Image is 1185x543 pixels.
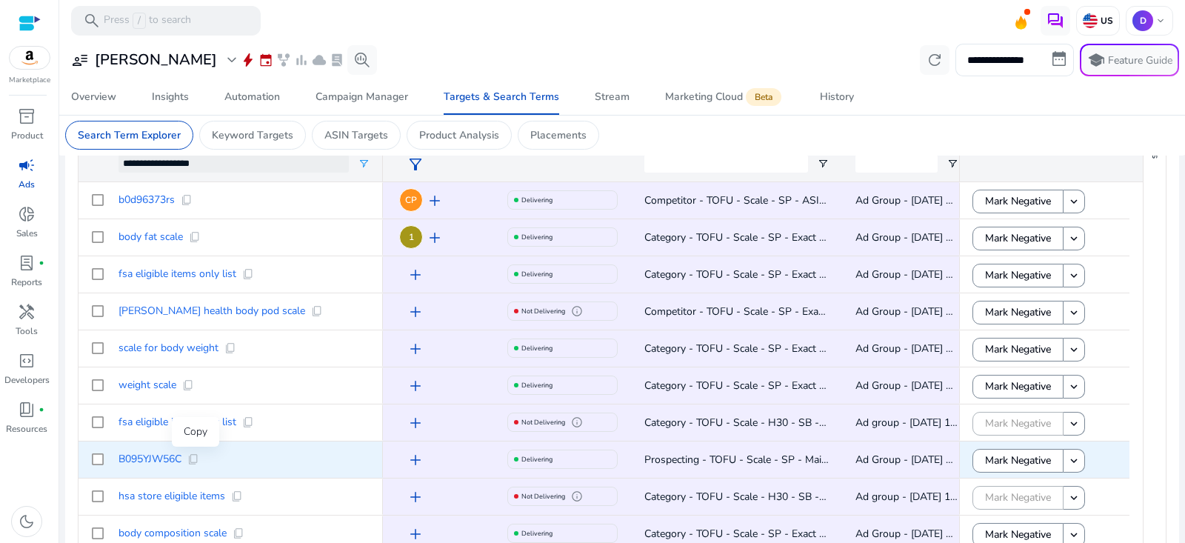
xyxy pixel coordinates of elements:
button: Mark Negative [972,375,1064,399]
span: code_blocks [18,352,36,370]
span: Beta [746,88,781,106]
span: Ad Group - [DATE] 15:26:17.855 [855,342,1006,356]
span: fiber_manual_record [39,407,44,413]
span: Category - TOFU - Scale - SP - Exact - Weight Scale [644,342,887,356]
span: Ad group - [DATE] 15:58:14.020 [855,416,1004,430]
span: add [407,303,424,321]
div: Automation [224,92,280,102]
span: add [407,340,424,358]
span: info [571,305,583,317]
div: Targets & Search Terms [444,92,559,102]
span: add [407,451,424,469]
p: Sales [16,227,38,240]
mat-icon: keyboard_arrow_down [1067,380,1081,393]
button: Open Filter Menu [947,158,958,170]
span: Ad group - [DATE] 15:58:14.020 [855,490,1004,504]
span: Ad Group - [DATE] 16:26:46.355 [855,304,1006,319]
span: Competitor - TOFU - Scale - SP - Exact - Competitor Keywords [644,304,938,319]
span: Ad Group - [DATE] 10:43:59.885 [855,267,1006,282]
span: search [83,12,101,30]
span: scale for body weight [118,343,218,353]
p: Resources [6,422,47,436]
mat-icon: keyboard_arrow_down [1067,417,1081,430]
span: body composition scale [118,528,227,539]
button: Open Filter Menu [358,158,370,170]
mat-icon: keyboard_arrow_down [1067,195,1081,208]
span: fiber_manual_record [39,260,44,266]
span: keyboard_arrow_down [1155,15,1166,27]
p: Ads [19,178,35,191]
span: cloud [312,53,327,67]
mat-icon: keyboard_arrow_down [1067,528,1081,542]
span: fsa eligible items only list [118,269,236,279]
span: content_copy [242,268,254,280]
p: Developers [4,373,50,387]
input: Campaign Name Filter Input [644,155,808,173]
button: refresh [920,45,949,75]
span: [PERSON_NAME] health body pod scale [118,306,305,316]
span: 1 [409,233,414,241]
button: Mark Negative [972,412,1064,436]
span: info [571,416,583,428]
span: add [407,414,424,432]
p: Placements [530,127,587,143]
button: Mark Negative [972,190,1064,213]
span: Mark Negative [985,445,1051,476]
button: Mark Negative [972,227,1064,250]
p: Not Delivering [521,482,565,512]
span: content_copy [189,231,201,243]
span: Competitor - TOFU - Scale - SP - ASIN - $100+ [644,193,867,207]
h3: [PERSON_NAME] [95,51,217,69]
span: lab_profile [18,254,36,272]
button: Mark Negative [972,264,1064,287]
span: Category - TOFU - Scale - H30 - SB - Phrase - FSA/HSA [644,490,909,504]
img: amazon.svg [10,47,50,69]
p: Delivering [521,185,553,216]
button: Open Filter Menu [817,158,829,170]
div: Campaign Manager [316,92,408,102]
p: Not Delivering [521,296,565,327]
span: content_copy [231,490,243,502]
span: bolt [241,53,256,67]
span: / [133,13,146,29]
p: Feature Guide [1108,53,1172,68]
span: family_history [276,53,291,67]
span: Ad Group - [DATE] 15:26:17.855 [855,379,1006,393]
span: Mark Negative [985,297,1051,327]
mat-icon: keyboard_arrow_down [1067,343,1081,356]
p: Marketplace [9,75,50,86]
span: event [258,53,273,67]
span: Ad Group - [DATE] 16:05:46.830 [855,453,1006,467]
span: content_copy [224,342,236,354]
span: add [407,525,424,543]
span: Mark Negative [985,223,1051,253]
span: lab_profile [330,53,344,67]
span: fsa eligible items only list [118,417,236,427]
span: school [1087,51,1105,69]
span: hsa store eligible items [118,491,225,502]
span: Mark Negative [985,482,1051,513]
p: Reports [11,276,42,289]
span: content_copy [233,527,244,539]
div: Marketing Cloud [665,91,784,103]
p: Press to search [104,13,191,29]
span: bar_chart [294,53,309,67]
span: Category - TOFU - Scale - SP - Exact - FSA/HSA [644,267,872,282]
span: add [407,488,424,506]
span: dark_mode [18,513,36,530]
button: search_insights [347,45,377,75]
div: Copy [172,417,219,447]
mat-icon: keyboard_arrow_down [1067,269,1081,282]
button: Mark Negative [972,449,1064,473]
span: add [407,377,424,395]
span: content_copy [182,379,194,391]
p: Delivering [521,333,553,364]
span: handyman [18,303,36,321]
span: Mark Negative [985,186,1051,216]
span: campaign [18,156,36,174]
mat-icon: keyboard_arrow_down [1067,306,1081,319]
span: add [426,192,444,210]
p: Keyword Targets [212,127,293,143]
span: Mark Negative [985,334,1051,364]
span: inventory_2 [18,107,36,125]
